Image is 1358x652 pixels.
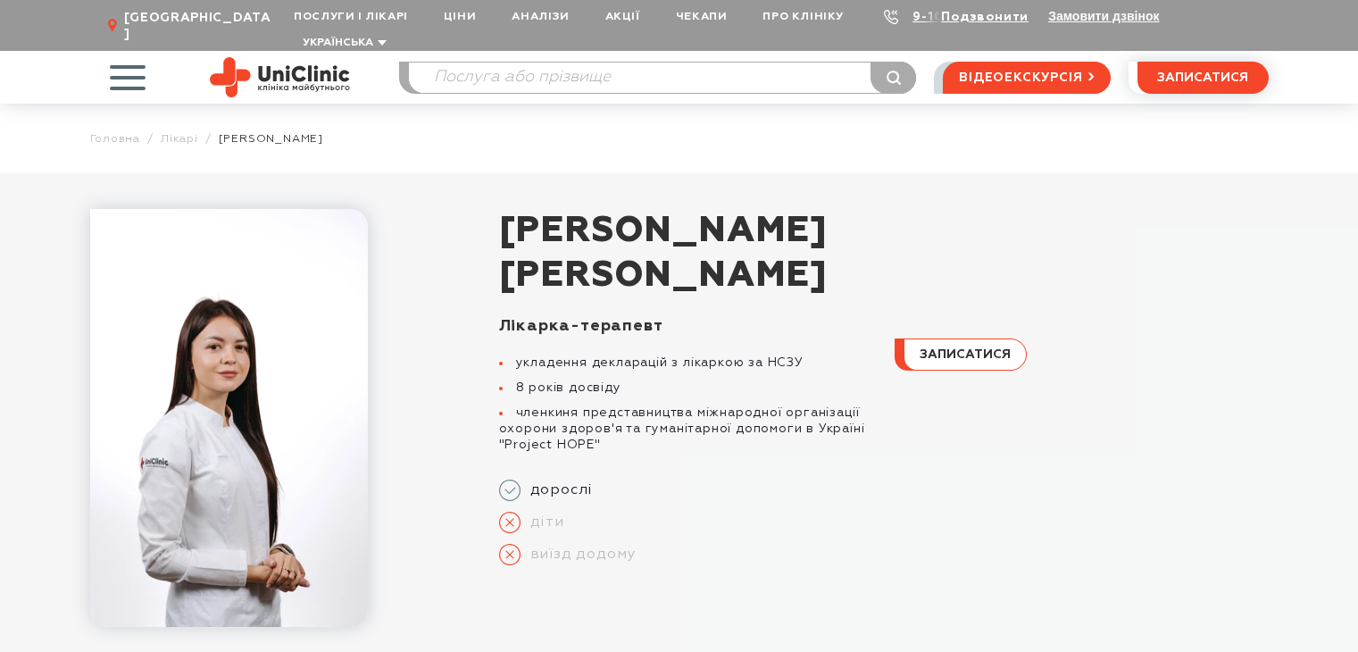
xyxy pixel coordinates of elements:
div: Лікарка-терапевт [499,316,873,337]
span: записатися [920,348,1011,361]
img: Онищенко Анастасія Сергіївна [90,209,368,627]
a: Лікарі [161,132,198,146]
li: 8 років досвіду [499,380,873,396]
a: Подзвонити [941,11,1029,23]
li: членкиня представництва міжнародної організації охорони здоров'я та гуманітарної допомоги в Украї... [499,405,873,453]
button: записатися [895,339,1027,371]
span: записатися [1157,71,1248,84]
span: [PERSON_NAME] [499,209,1269,254]
a: 9-103 [912,11,952,23]
span: [PERSON_NAME] [219,132,323,146]
a: відеоекскурсія [943,62,1110,94]
h1: [PERSON_NAME] [499,209,1269,298]
button: Українська [298,37,387,50]
span: відеоекскурсія [959,63,1082,93]
a: Головна [90,132,141,146]
span: виїзд додому [521,546,637,564]
img: Uniclinic [210,57,350,97]
input: Послуга або прізвище [409,63,916,93]
span: діти [521,514,564,531]
span: дорослі [521,481,594,499]
button: Замовити дзвінок [1048,9,1159,23]
button: записатися [1137,62,1269,94]
li: укладення декларацій з лікаркою за НСЗУ [499,355,873,371]
span: Українська [303,38,373,48]
span: [GEOGRAPHIC_DATA] [124,10,276,42]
